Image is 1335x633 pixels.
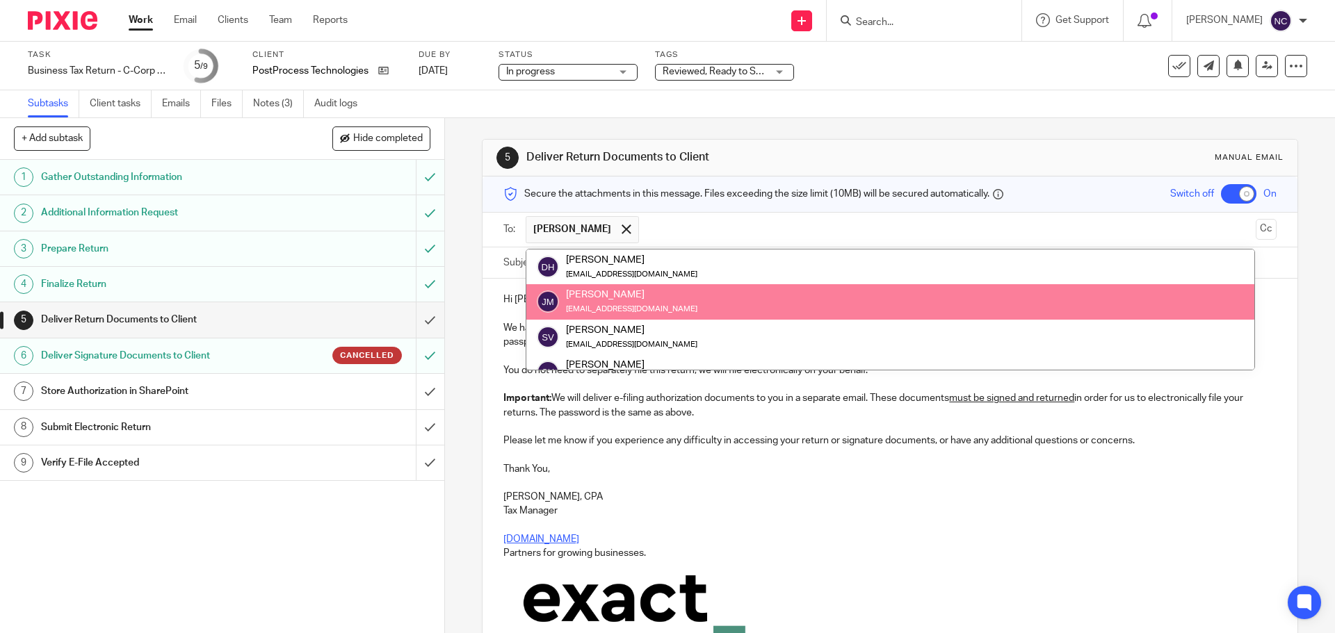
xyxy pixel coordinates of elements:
p: We have prepared your federal and state corporation income tax returns for the year [DATE]. Pleas... [503,321,1276,350]
span: [DATE] [419,66,448,76]
div: 2 [14,204,33,223]
button: + Add subtask [14,126,90,150]
p: Partners for growing businesses. [503,546,1276,560]
div: [PERSON_NAME] [566,288,697,302]
div: 5 [496,147,519,169]
small: /9 [200,63,208,70]
a: Reports [313,13,348,27]
a: Subtasks [28,90,79,117]
p: [PERSON_NAME] [1186,13,1263,27]
div: 3 [14,239,33,258]
div: [PERSON_NAME] [566,358,697,372]
img: svg%3E [537,326,559,348]
div: 5 [194,58,208,74]
a: Client tasks [90,90,152,117]
p: PostProcess Technologies Inc [252,64,371,78]
h1: Deliver Return Documents to Client [41,309,282,330]
a: Notes (3) [253,90,304,117]
p: You do not need to separately file this return, we will file electronically on your behalf. [503,363,1276,377]
h1: Store Authorization in SharePoint [41,381,282,402]
a: Audit logs [314,90,368,117]
small: [EMAIL_ADDRESS][DOMAIN_NAME] [566,305,697,313]
p: [PERSON_NAME], CPA [503,490,1276,504]
img: svg%3E [537,256,559,278]
img: svg%3E [537,361,559,383]
span: On [1263,187,1277,201]
div: Business Tax Return - C-Corp - On Extension [28,64,167,78]
p: We will deliver e-filing authorization documents to you in a separate email. These documents in o... [503,391,1276,420]
h1: Deliver Return Documents to Client [526,150,920,165]
label: Subject: [503,256,540,270]
div: 5 [14,311,33,330]
h1: Prepare Return [41,238,282,259]
label: To: [503,222,519,236]
h1: Verify E-File Accepted [41,452,282,473]
a: Emails [162,90,201,117]
div: 4 [14,274,33,294]
label: Client [252,49,401,60]
span: Cancelled [340,350,394,361]
a: Work [129,13,153,27]
small: [EMAIL_ADDRESS][DOMAIN_NAME] [566,270,697,278]
div: 7 [14,381,33,401]
a: [DOMAIN_NAME] [503,534,579,544]
div: Manual email [1215,152,1284,163]
img: svg%3E [537,290,559,313]
input: Search [855,17,980,29]
div: [PERSON_NAME] [566,323,697,337]
h1: Deliver Signature Documents to Client [41,345,282,366]
h1: Additional Information Request [41,202,282,223]
h1: Finalize Return [41,274,282,295]
strong: Important: [503,393,551,403]
img: svg%3E [1270,10,1292,32]
button: Cc [1256,219,1277,240]
p: Please let me know if you experience any difficulty in accessing your return or signature documen... [503,434,1276,447]
div: 9 [14,453,33,472]
span: Hide completed [353,133,423,145]
label: Due by [419,49,481,60]
label: Task [28,49,167,60]
a: Clients [218,13,248,27]
div: 1 [14,167,33,187]
p: Thank You, [503,462,1276,476]
span: In progress [506,67,555,76]
div: 6 [14,346,33,365]
a: Files [211,90,243,117]
a: Email [174,13,197,27]
div: 8 [14,418,33,437]
span: Get Support [1055,15,1109,25]
img: Pixie [28,11,97,30]
span: Secure the attachments in this message. Files exceeding the size limit (10MB) will be secured aut... [524,187,989,201]
label: Status [499,49,638,60]
p: Hi [PERSON_NAME], [503,293,1276,306]
h1: Submit Electronic Return [41,417,282,438]
a: Team [269,13,292,27]
span: Switch off [1170,187,1214,201]
label: Tags [655,49,794,60]
small: [EMAIL_ADDRESS][DOMAIN_NAME] [566,340,697,348]
div: [PERSON_NAME] [566,253,697,267]
h1: Gather Outstanding Information [41,167,282,188]
span: Reviewed, Ready to Send + 2 [663,67,788,76]
span: [PERSON_NAME] [533,222,611,236]
p: Tax Manager [503,504,1276,518]
u: must be signed and returned [949,393,1074,403]
button: Hide completed [332,126,430,150]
